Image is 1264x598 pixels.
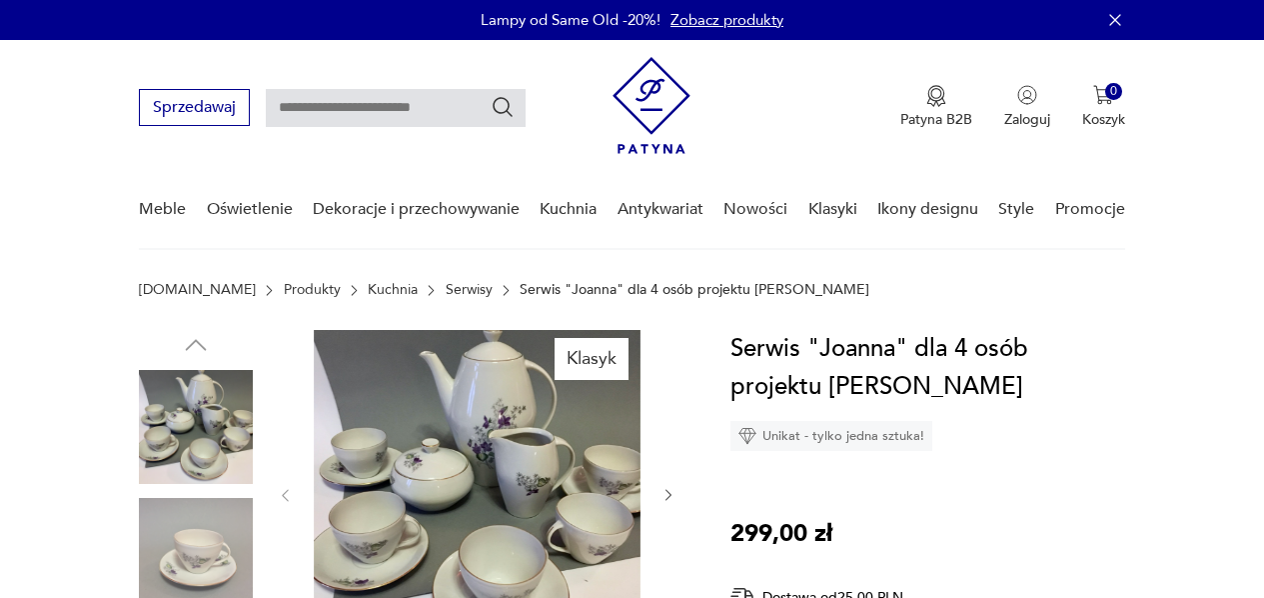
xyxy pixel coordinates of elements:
[139,89,250,126] button: Sprzedawaj
[1093,85,1113,105] img: Ikona koszyka
[900,85,972,129] a: Ikona medaluPatyna B2B
[1082,85,1125,129] button: 0Koszyk
[808,171,857,248] a: Klasyki
[1105,83,1122,100] div: 0
[670,10,783,30] a: Zobacz produkty
[368,282,418,298] a: Kuchnia
[540,171,597,248] a: Kuchnia
[520,282,869,298] p: Serwis "Joanna" dla 4 osób projektu [PERSON_NAME]
[491,95,515,119] button: Szukaj
[139,171,186,248] a: Meble
[613,57,690,154] img: Patyna - sklep z meblami i dekoracjami vintage
[555,338,629,380] div: Klasyk
[284,282,341,298] a: Produkty
[139,102,250,116] a: Sprzedawaj
[1055,171,1125,248] a: Promocje
[139,370,253,484] img: Zdjęcie produktu Serwis "Joanna" dla 4 osób projektu Wincentego Potackiego
[900,85,972,129] button: Patyna B2B
[998,171,1034,248] a: Style
[313,171,520,248] a: Dekoracje i przechowywanie
[207,171,293,248] a: Oświetlenie
[481,10,660,30] p: Lampy od Same Old -20%!
[1017,85,1037,105] img: Ikonka użytkownika
[926,85,946,107] img: Ikona medalu
[446,282,493,298] a: Serwisy
[877,171,978,248] a: Ikony designu
[1082,110,1125,129] p: Koszyk
[139,282,256,298] a: [DOMAIN_NAME]
[730,421,932,451] div: Unikat - tylko jedna sztuka!
[723,171,787,248] a: Nowości
[900,110,972,129] p: Patyna B2B
[1004,110,1050,129] p: Zaloguj
[618,171,703,248] a: Antykwariat
[1004,85,1050,129] button: Zaloguj
[738,427,756,445] img: Ikona diamentu
[730,330,1125,406] h1: Serwis "Joanna" dla 4 osób projektu [PERSON_NAME]
[730,515,832,553] p: 299,00 zł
